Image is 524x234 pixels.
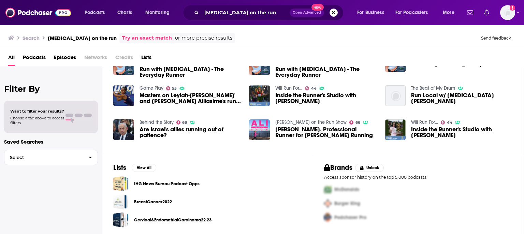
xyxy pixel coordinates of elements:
[275,127,377,138] a: Allie Ostrander, Professional Runner for Brooks Running
[324,163,352,172] h2: Brands
[385,119,406,140] img: Inside the Runner's Studio with Allison
[411,127,513,138] span: Inside the Runner's Studio with [PERSON_NAME]
[134,198,172,206] a: BreastCancer2022
[464,7,476,18] a: Show notifications dropdown
[334,201,360,206] span: Burger King
[140,92,241,104] span: Masters on Leylah-[PERSON_NAME]' and [PERSON_NAME] Alliasime's run at the US Open
[132,164,156,172] button: View All
[479,35,513,41] button: Send feedback
[173,34,232,42] span: for more precise results
[113,212,129,228] a: Cervical&EndometrialCarcinoma22-23
[113,119,134,140] img: Are Israel's allies running out of patience?
[290,9,324,17] button: Open AdvancedNew
[23,52,46,66] a: Podcasts
[140,92,241,104] a: Masters on Leylah-Annie Fernadez' and Felix Auger Alliasime's run at the US Open
[500,5,515,20] span: Logged in as GregKubie
[4,84,98,94] h2: Filter By
[5,6,71,19] a: Podchaser - Follow, Share and Rate Podcasts
[275,127,377,138] span: [PERSON_NAME], Professional Runner for [PERSON_NAME] Running
[438,7,463,18] button: open menu
[395,8,428,17] span: For Podcasters
[275,66,377,78] a: Run with Alli - The Everyday Runner
[275,92,377,104] span: Inside the Runner's Studio with [PERSON_NAME]
[4,150,98,165] button: Select
[113,176,129,191] a: IHG News Bureau Podcast Opps
[172,87,177,90] span: 55
[311,4,324,11] span: New
[113,163,156,172] a: ListsView All
[10,109,64,114] span: Want to filter your results?
[275,66,377,78] span: Run with [MEDICAL_DATA] - The Everyday Runner
[443,8,454,17] span: More
[141,7,178,18] button: open menu
[510,5,515,11] svg: Add a profile image
[311,87,317,90] span: 44
[481,7,492,18] a: Show notifications dropdown
[391,7,438,18] button: open menu
[85,8,105,17] span: Podcasts
[352,7,393,18] button: open menu
[140,66,241,78] span: Run with [MEDICAL_DATA] - The Everyday Runner
[84,52,107,66] span: Networks
[113,7,136,18] a: Charts
[275,85,302,91] a: Will Run For...
[117,8,132,17] span: Charts
[385,85,406,106] img: Run Local w/ Alli Welch
[140,85,163,91] a: Game Play
[48,35,117,41] h3: [MEDICAL_DATA] on the run
[8,52,15,66] a: All
[355,121,360,124] span: 66
[441,120,452,125] a: 44
[113,85,134,106] a: Masters on Leylah-Annie Fernadez' and Felix Auger Alliasime's run at the US Open
[321,210,334,224] img: Third Pro Logo
[134,180,200,188] a: IHG News Bureau Podcast Opps
[141,52,151,66] a: Lists
[411,92,513,104] span: Run Local w/ [MEDICAL_DATA][PERSON_NAME]
[411,127,513,138] a: Inside the Runner's Studio with Allison
[321,182,334,196] img: First Pro Logo
[411,92,513,104] a: Run Local w/ Alli Welch
[23,35,40,41] h3: Search
[324,175,513,180] p: Access sponsor history on the top 5,000 podcasts.
[411,119,438,125] a: Will Run For...
[140,127,241,138] a: Are Israel's allies running out of patience?
[189,5,350,20] div: Search podcasts, credits, & more...
[321,196,334,210] img: Second Pro Logo
[80,7,114,18] button: open menu
[113,163,126,172] h2: Lists
[115,52,133,66] span: Credits
[357,8,384,17] span: For Business
[334,187,359,192] span: McDonalds
[182,121,187,124] span: 68
[4,138,98,145] p: Saved Searches
[176,120,187,125] a: 68
[202,7,290,18] input: Search podcasts, credits, & more...
[134,216,212,224] a: Cervical&EndometrialCarcinoma22-23
[10,116,64,125] span: Choose a tab above to access filters.
[145,8,170,17] span: Monitoring
[113,194,129,209] a: BreastCancer2022
[293,11,321,14] span: Open Advanced
[249,119,270,140] img: Allie Ostrander, Professional Runner for Brooks Running
[447,121,452,124] span: 44
[122,34,172,42] a: Try an exact match
[140,119,174,125] a: Behind the Story
[140,66,241,78] a: Run with Alli - The Everyday Runner
[349,120,360,125] a: 66
[249,85,270,106] img: Inside the Runner's Studio with Alli
[54,52,76,66] a: Episodes
[275,92,377,104] a: Inside the Runner's Studio with Alli
[334,215,366,220] span: Podchaser Pro
[305,86,317,90] a: 44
